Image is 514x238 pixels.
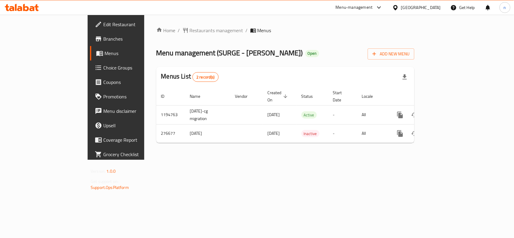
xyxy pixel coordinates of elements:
a: Coverage Report [90,133,173,147]
span: Choice Groups [103,64,169,71]
span: Edit Restaurant [103,21,169,28]
span: Start Date [333,89,350,104]
a: Promotions [90,89,173,104]
th: Actions [388,87,456,106]
td: - [328,124,357,143]
td: - [328,105,357,124]
span: Status [301,93,321,100]
span: n [504,4,506,11]
a: Menus [90,46,173,60]
span: [DATE] [268,129,280,137]
button: more [393,108,407,122]
span: Name [190,93,208,100]
a: Edit Restaurant [90,17,173,32]
span: Grocery Checklist [103,151,169,158]
div: Total records count [192,72,219,82]
span: Promotions [103,93,169,100]
span: Menu management ( SURGE - [PERSON_NAME] ) [156,46,303,60]
span: ID [161,93,173,100]
span: Created On [268,89,289,104]
a: Grocery Checklist [90,147,173,162]
div: [GEOGRAPHIC_DATA] [401,4,441,11]
span: 1.0.0 [106,167,116,175]
td: All [357,124,388,143]
span: Vendor [235,93,256,100]
span: Coupons [103,79,169,86]
nav: breadcrumb [156,27,414,34]
span: Active [301,112,317,119]
a: Restaurants management [182,27,243,34]
li: / [246,27,248,34]
a: Branches [90,32,173,46]
h2: Menus List [161,72,219,82]
a: Menu disclaimer [90,104,173,118]
span: Menu disclaimer [103,107,169,115]
div: Export file [397,70,412,84]
span: [DATE] [268,111,280,119]
button: Change Status [407,108,422,122]
a: Coupons [90,75,173,89]
span: Branches [103,35,169,42]
a: Upsell [90,118,173,133]
table: enhanced table [156,87,456,143]
span: Restaurants management [190,27,243,34]
span: Coverage Report [103,136,169,144]
span: Get support on: [91,178,118,185]
button: Add New Menu [368,48,414,60]
button: Change Status [407,126,422,141]
span: Upsell [103,122,169,129]
span: Menus [257,27,271,34]
span: Add New Menu [372,50,410,58]
a: Support.OpsPlatform [91,184,129,191]
a: Choice Groups [90,60,173,75]
td: [DATE]-cg migration [185,105,230,124]
li: / [178,27,180,34]
td: [DATE] [185,124,230,143]
span: Version: [91,167,105,175]
span: Locale [362,93,381,100]
span: 2 record(s) [193,74,218,80]
div: Open [305,50,319,57]
td: All [357,105,388,124]
span: Inactive [301,130,319,137]
div: Menu-management [336,4,373,11]
span: Menus [104,50,169,57]
button: more [393,126,407,141]
span: Open [305,51,319,56]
